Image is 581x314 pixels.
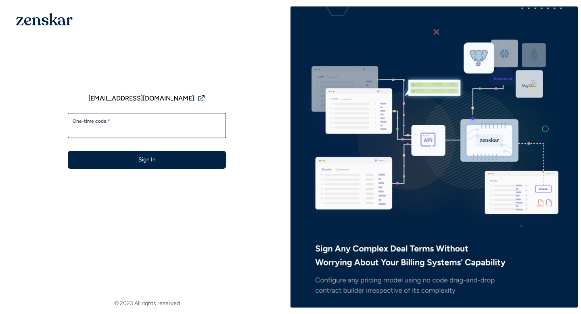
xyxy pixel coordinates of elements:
footer: © 2023 All rights reserved [3,299,290,308]
label: One-time code * [73,118,221,124]
span: [EMAIL_ADDRESS][DOMAIN_NAME] [88,94,194,103]
button: Sign In [68,151,226,169]
img: 1OGAJ2xQqyY4LXKgY66KYq0eOWRCkrZdAb3gUhuVAqdWPZE9SRJmCz+oDMSn4zDLXe31Ii730ItAGKgCKgCCgCikA4Av8PJUP... [16,13,73,25]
